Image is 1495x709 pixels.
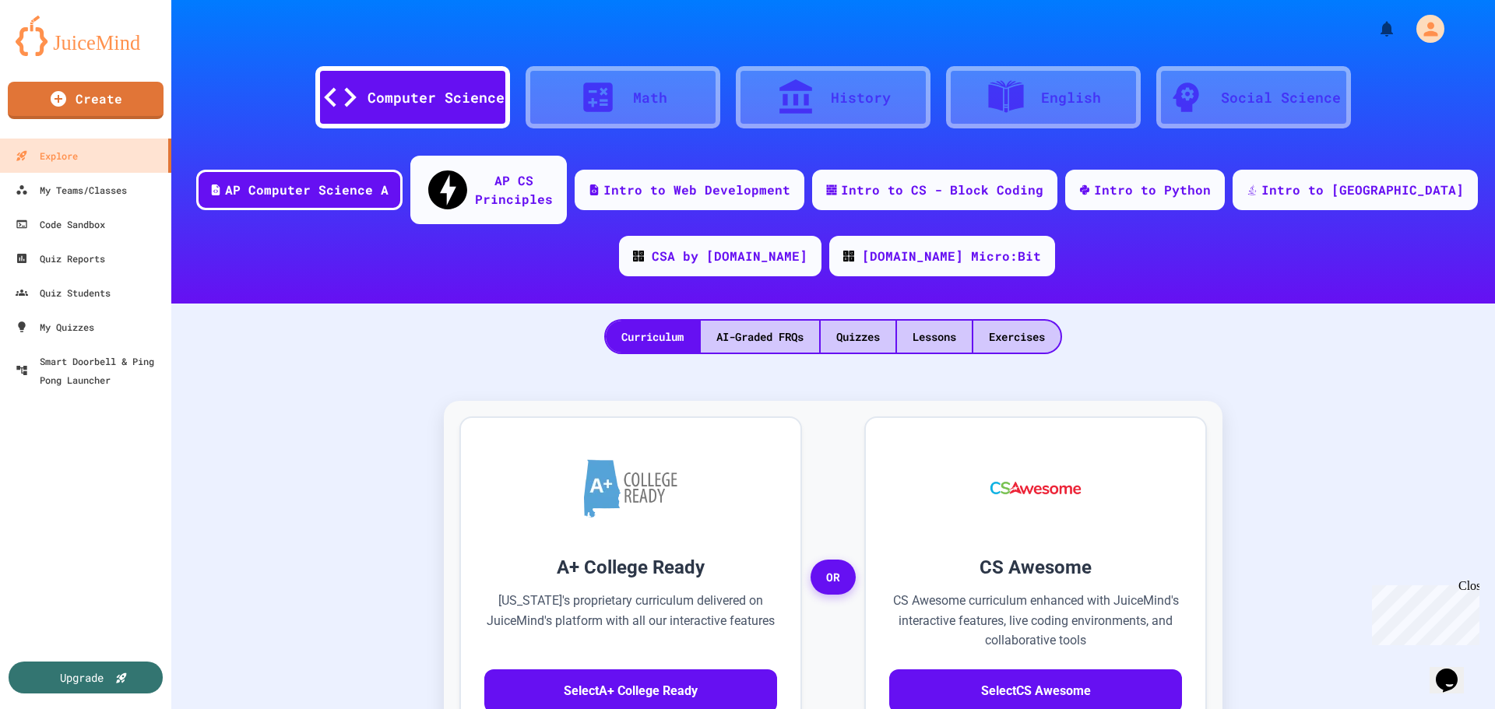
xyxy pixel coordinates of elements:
div: Explore [16,146,78,165]
div: Intro to Web Development [603,181,790,199]
div: CSA by [DOMAIN_NAME] [652,247,807,265]
a: Create [8,82,164,119]
div: Intro to [GEOGRAPHIC_DATA] [1261,181,1464,199]
img: logo-orange.svg [16,16,156,56]
div: My Notifications [1349,16,1400,42]
div: My Account [1400,11,1448,47]
span: OR [811,560,856,595]
h3: CS Awesome [889,553,1182,581]
h3: A+ College Ready [484,553,777,581]
div: Code Sandbox [16,215,105,233]
div: Quiz Reports [16,249,105,268]
div: AP Computer Science A [225,181,389,199]
div: My Teams/Classes [16,181,127,199]
p: [US_STATE]'s proprietary curriculum delivered on JuiceMind's platform with all our interactive fe... [484,591,777,651]
div: Curriculum [606,321,699,353]
div: My Quizzes [16,318,94,336]
div: Upgrade [60,669,104,686]
div: Lessons [897,321,972,353]
div: Social Science [1221,87,1341,108]
iframe: chat widget [1366,579,1479,645]
div: Chat with us now!Close [6,6,107,99]
img: CODE_logo_RGB.png [843,251,854,261]
div: Quiz Students [16,283,111,302]
div: History [831,87,891,108]
div: Computer Science [368,87,505,108]
div: Intro to CS - Block Coding [841,181,1043,199]
img: CS Awesome [975,441,1097,535]
img: CODE_logo_RGB.png [633,251,644,261]
img: A+ College Ready [584,459,677,518]
div: Smart Doorbell & Ping Pong Launcher [16,352,165,389]
div: AP CS Principles [475,171,553,209]
div: Intro to Python [1094,181,1211,199]
div: Exercises [973,321,1061,353]
div: AI-Graded FRQs [701,321,819,353]
iframe: chat widget [1430,647,1479,693]
div: Quizzes [821,321,895,353]
p: CS Awesome curriculum enhanced with JuiceMind's interactive features, live coding environments, a... [889,591,1182,651]
div: [DOMAIN_NAME] Micro:Bit [862,247,1041,265]
div: Math [633,87,667,108]
div: English [1041,87,1101,108]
